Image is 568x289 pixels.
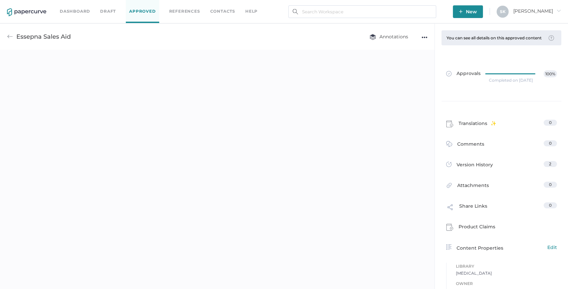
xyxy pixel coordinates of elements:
[500,9,506,14] span: S K
[459,120,496,130] span: Translations
[446,182,452,190] img: attachments-icon.0dd0e375.svg
[459,10,463,13] img: plus-white.e19ec114.svg
[421,33,428,42] div: ●●●
[446,203,454,213] img: share-link-icon.af96a55c.svg
[446,161,557,170] a: Version History2
[446,120,557,130] a: Translations0
[447,35,545,40] div: You can see all details on this approved content
[446,120,454,128] img: claims-icon.71597b81.svg
[100,8,116,15] a: Draft
[369,34,408,40] span: Annotations
[288,5,436,18] input: Search Workspace
[446,244,557,252] a: Content PropertiesEdit
[446,223,557,233] a: Product Claims
[549,120,552,125] span: 0
[369,34,376,40] img: annotation-layers.cc6d0e6b.svg
[245,8,258,15] div: help
[549,203,552,208] span: 0
[363,30,415,43] button: Annotations
[456,263,557,270] span: Library
[456,270,557,277] span: [MEDICAL_DATA]
[459,5,477,18] span: New
[446,182,557,192] a: Attachments0
[446,71,452,76] img: approved-grey.341b8de9.svg
[456,280,557,287] span: Owner
[446,162,452,168] img: versions-icon.ee5af6b0.svg
[446,70,481,78] span: Approvals
[549,182,552,187] span: 0
[453,5,483,18] button: New
[457,140,484,151] span: Comments
[60,8,90,15] a: Dashboard
[459,223,495,233] span: Product Claims
[210,8,235,15] a: Contacts
[446,244,452,250] img: content-properties-icon.34d20aed.svg
[549,35,554,41] img: tooltip-default.0a89c667.svg
[169,8,200,15] a: References
[293,9,298,14] img: search.bf03fe8b.svg
[549,161,551,166] span: 2
[446,141,452,149] img: comment-icon.4fbda5a2.svg
[7,34,13,40] img: back-arrow-grey.72011ae3.svg
[446,140,557,151] a: Comments0
[7,8,46,16] img: papercurve-logo-colour.7244d18c.svg
[513,8,561,14] span: [PERSON_NAME]
[446,224,454,231] img: claims-icon.71597b81.svg
[442,64,561,89] a: Approvals100%
[446,244,557,252] div: Content Properties
[549,141,552,146] span: 0
[457,182,489,192] span: Attachments
[16,30,71,43] div: Essepna Sales Aid
[547,244,557,251] span: Edit
[446,202,557,215] a: Share Links0
[556,8,561,13] i: arrow_right
[544,70,557,77] span: 100%
[457,161,493,170] span: Version History
[459,202,487,215] span: Share Links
